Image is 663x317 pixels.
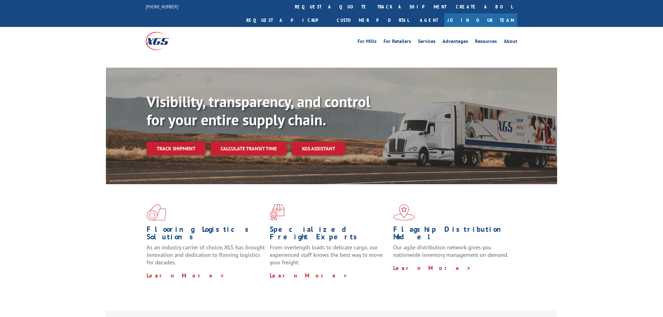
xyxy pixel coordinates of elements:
[475,39,497,46] a: Resources
[270,226,388,244] h1: Specialized Freight Experts
[393,226,512,244] h1: Flagship Distribution Model
[504,39,517,46] a: About
[418,39,436,46] a: Services
[147,92,370,129] b: Visibility, transparency, and control for your entire supply chain.
[146,3,178,10] a: [PHONE_NUMBER]
[442,39,468,46] a: Advantages
[414,13,444,27] a: Agent
[444,13,517,27] a: Join Our Team
[242,13,332,27] a: Request a pickup
[393,244,509,258] span: Our agile distribution network gives you nationwide inventory management on demand.
[358,39,377,46] a: For Mills
[270,244,388,272] p: From overlength loads to delicate cargo, our experienced staff knows the best way to move your fr...
[147,226,265,244] h1: Flooring Logistics Solutions
[211,142,287,155] a: Calculate transit time
[147,244,265,266] span: As an industry carrier of choice, XGS has brought innovation and dedication to flooring logistics...
[270,272,348,279] a: Learn More >
[147,272,225,279] a: Learn More >
[147,204,166,221] img: xgs-icon-total-supply-chain-intelligence-red
[270,204,285,221] img: xgs-icon-focused-on-flooring-red
[332,13,414,27] a: Customer Portal
[393,264,471,272] a: Learn More >
[393,204,415,221] img: xgs-icon-flagship-distribution-model-red
[384,39,411,46] a: For Retailers
[147,142,206,155] a: Track shipment
[292,142,345,155] a: XGS ASSISTANT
